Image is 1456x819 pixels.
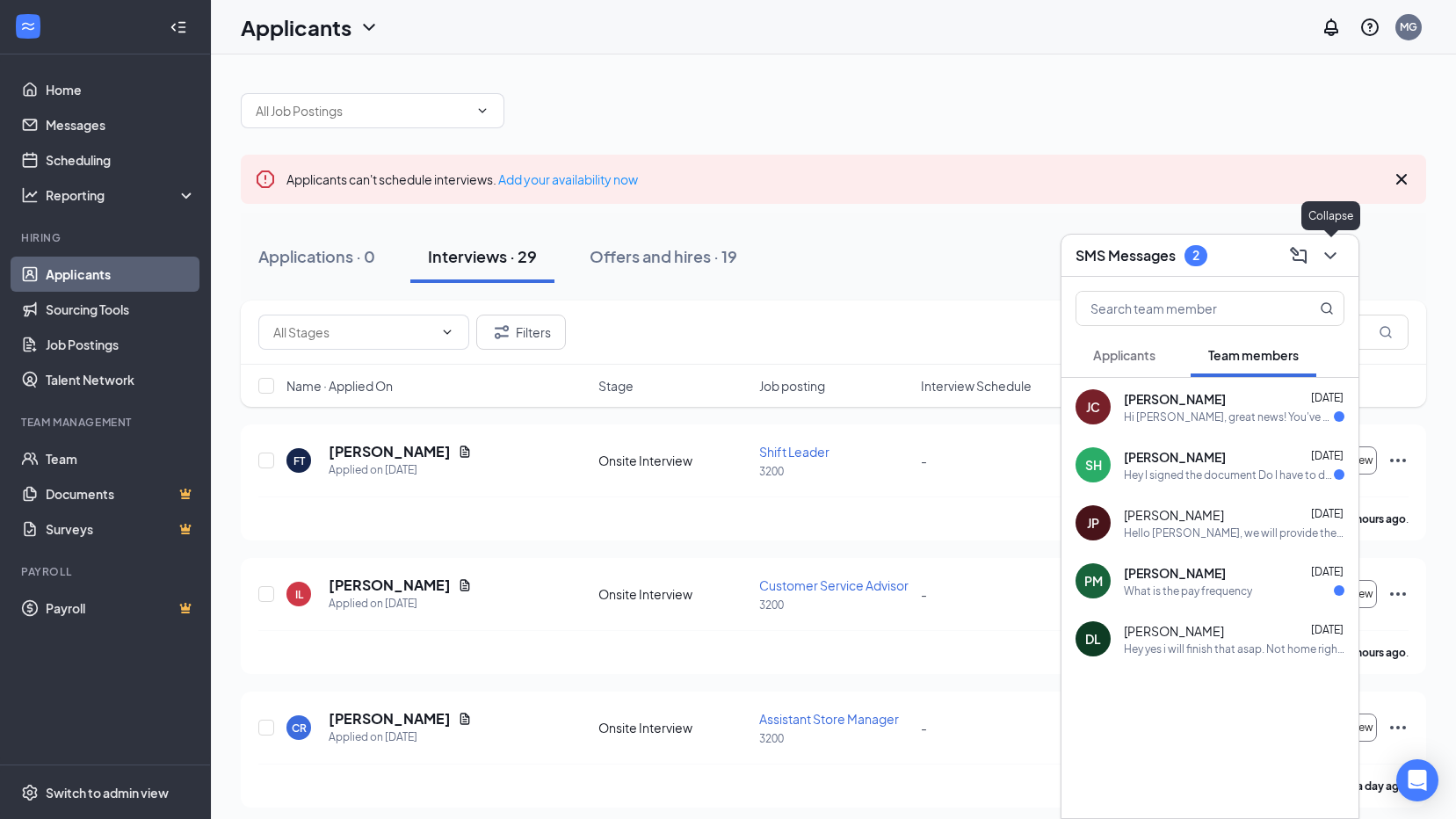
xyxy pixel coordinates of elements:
svg: Document [458,445,472,459]
span: - [921,453,927,468]
span: Assistant Store Manager [759,711,899,727]
div: Reporting [46,186,197,204]
span: Job posting [759,377,825,395]
a: Team [46,441,196,476]
svg: Document [458,712,472,726]
svg: Document [458,578,472,592]
a: Sourcing Tools [46,292,196,327]
a: DocumentsCrown [46,476,196,511]
svg: Filter [491,322,512,343]
div: Hi [PERSON_NAME], great news! You've moved to the next stage of the application. We'd like to inv... [1124,409,1334,424]
a: SurveysCrown [46,511,196,547]
span: [PERSON_NAME] [1124,390,1226,408]
span: Shift Leader [759,444,829,460]
svg: Error [255,169,276,190]
p: 3200 [759,464,909,479]
span: Name · Applied On [286,377,393,395]
span: - [921,720,927,736]
div: IL [295,587,303,602]
svg: Cross [1391,169,1412,190]
svg: Settings [21,784,39,801]
div: Switch to admin view [46,784,169,801]
span: [DATE] [1311,507,1344,520]
input: All Job Postings [256,101,468,120]
div: What is the pay frequency [1124,583,1252,598]
span: Applicants [1093,347,1155,363]
input: All Stages [273,323,433,342]
div: Applications · 0 [258,245,375,267]
div: Hello [PERSON_NAME], we will provide the room. We will discuss this in further detail [DATE]. [1124,525,1344,540]
svg: WorkstreamLogo [19,18,37,35]
div: 2 [1192,248,1199,263]
span: [DATE] [1311,565,1344,578]
div: Offers and hires · 19 [590,245,737,267]
span: [PERSON_NAME] [1124,506,1224,524]
span: [DATE] [1311,391,1344,404]
span: Customer Service Advisor [759,577,909,593]
svg: ChevronDown [440,325,454,339]
b: 15 hours ago [1342,512,1406,525]
svg: ChevronDown [1320,245,1341,266]
div: JP [1087,514,1099,532]
div: Hey yes i will finish that asap. Not home right now but will finish that once i get home. [1124,641,1344,656]
svg: Ellipses [1387,450,1409,471]
a: Scheduling [46,142,196,178]
svg: ChevronDown [359,17,380,38]
span: Applicants can't schedule interviews. [286,171,638,187]
span: - [921,586,927,602]
input: Search team member [1076,292,1285,325]
h5: [PERSON_NAME] [329,709,451,728]
span: [DATE] [1311,623,1344,636]
b: 16 hours ago [1342,646,1406,659]
div: Collapse [1301,201,1360,230]
div: Hey I signed the document Do I have to do anything else like download it and send it somewhere Or ?? [1124,467,1334,482]
span: [PERSON_NAME] [1124,448,1226,466]
svg: Ellipses [1387,717,1409,738]
svg: MagnifyingGlass [1320,301,1334,315]
button: Filter Filters [476,315,566,350]
h1: Applicants [241,12,351,42]
div: Applied on [DATE] [329,728,472,746]
svg: Collapse [170,18,187,36]
span: Stage [598,377,634,395]
h5: [PERSON_NAME] [329,442,451,461]
div: Hiring [21,230,192,245]
div: MG [1400,19,1417,34]
a: Talent Network [46,362,196,397]
div: SH [1085,456,1102,474]
h3: SMS Messages [1076,246,1176,265]
svg: Notifications [1321,17,1342,38]
div: PM [1084,572,1103,590]
div: Applied on [DATE] [329,461,472,479]
div: Payroll [21,564,192,579]
button: ChevronDown [1316,242,1344,270]
div: Team Management [21,415,192,430]
span: Team members [1208,347,1299,363]
div: Onsite Interview [598,719,749,736]
a: Messages [46,107,196,142]
h5: [PERSON_NAME] [329,576,451,595]
span: Interview Schedule [921,377,1032,395]
div: FT [293,453,305,468]
button: ComposeMessage [1285,242,1313,270]
a: PayrollCrown [46,591,196,626]
a: Job Postings [46,327,196,362]
div: Onsite Interview [598,452,749,469]
div: Open Intercom Messenger [1396,759,1438,801]
svg: ComposeMessage [1288,245,1309,266]
span: [DATE] [1311,449,1344,462]
div: JC [1086,398,1100,416]
svg: Ellipses [1387,583,1409,605]
p: 3200 [759,598,909,612]
svg: MagnifyingGlass [1379,325,1393,339]
div: Onsite Interview [598,585,749,603]
div: DL [1085,630,1101,648]
b: a day ago [1357,779,1406,793]
a: Add your availability now [498,171,638,187]
div: Applied on [DATE] [329,595,472,612]
svg: ChevronDown [475,104,489,118]
a: Applicants [46,257,196,292]
span: [PERSON_NAME] [1124,622,1224,640]
a: Home [46,72,196,107]
p: 3200 [759,731,909,746]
